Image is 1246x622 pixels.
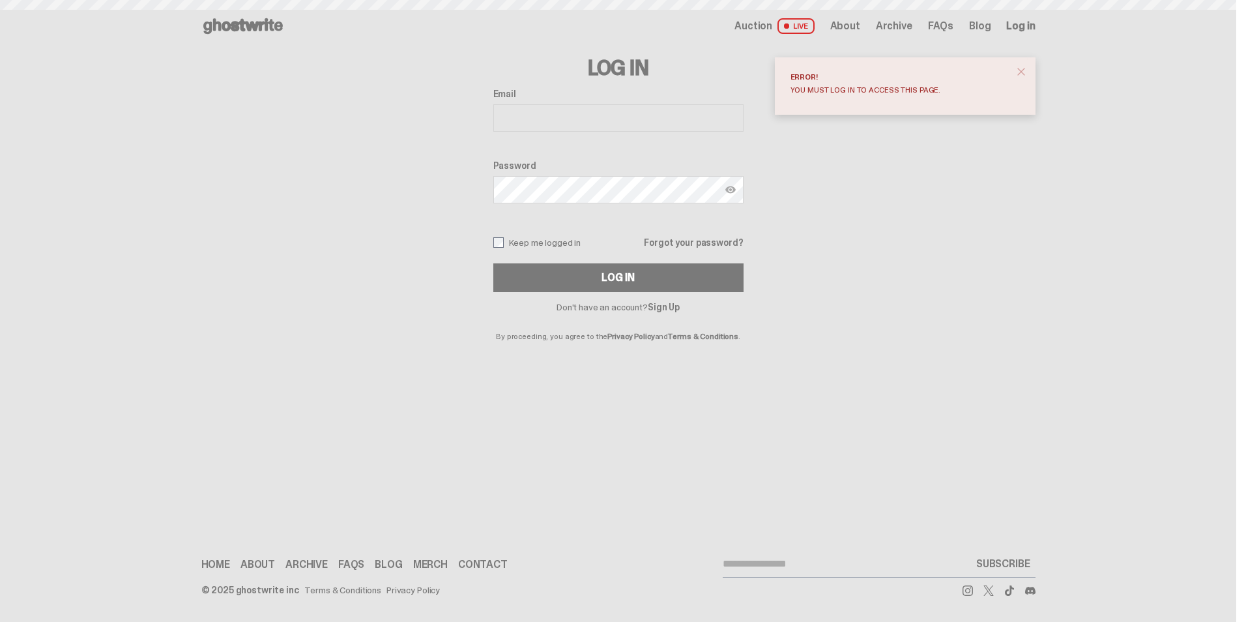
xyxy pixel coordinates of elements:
[1006,21,1035,31] a: Log in
[607,331,654,342] a: Privacy Policy
[928,21,953,31] a: FAQs
[648,301,680,313] a: Sign Up
[790,86,1009,94] div: You must log in to access this page.
[777,18,815,34] span: LIVE
[969,21,991,31] a: Blog
[304,585,381,595] a: Terms & Conditions
[830,21,860,31] a: About
[458,559,508,570] a: Contact
[493,237,581,248] label: Keep me logged in
[876,21,912,31] a: Archive
[285,559,328,570] a: Archive
[734,18,814,34] a: Auction LIVE
[386,585,440,595] a: Privacy Policy
[201,559,230,570] a: Home
[493,303,744,312] p: Don't have an account?
[668,331,738,342] a: Terms & Conditions
[1009,60,1033,83] button: close
[734,21,772,31] span: Auction
[725,185,736,195] img: Show password
[601,273,634,283] div: Log In
[790,73,1009,81] div: Error!
[493,312,744,340] p: By proceeding, you agree to the and .
[493,160,744,171] label: Password
[240,559,275,570] a: About
[375,559,402,570] a: Blog
[644,238,743,247] a: Forgot your password?
[493,57,744,78] h3: Log In
[201,585,299,595] div: © 2025 ghostwrite inc
[338,559,364,570] a: FAQs
[413,559,448,570] a: Merch
[493,89,744,99] label: Email
[493,263,744,292] button: Log In
[493,237,504,248] input: Keep me logged in
[971,551,1036,577] button: SUBSCRIBE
